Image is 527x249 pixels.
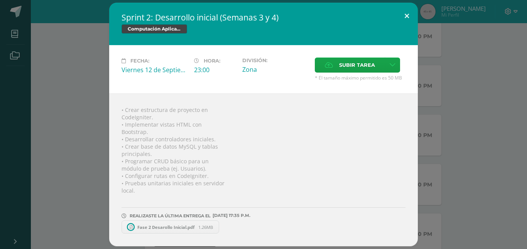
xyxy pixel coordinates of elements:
span: REALIZASTE LA ÚLTIMA ENTREGA EL [130,213,211,219]
span: Computación Aplicada [122,24,187,34]
span: Fase 2 Desarollo Inicial.pdf [133,224,198,230]
span: * El tamaño máximo permitido es 50 MB [315,75,405,81]
div: 23:00 [194,66,236,74]
span: Subir tarea [339,58,375,72]
a: Fase 2 Desarollo Inicial.pdf 1.26MB [122,220,219,234]
label: División: [242,58,309,63]
div: Zona [242,65,309,74]
span: Hora: [204,58,220,64]
h2: Sprint 2: Desarrollo inicial (Semanas 3 y 4) [122,12,405,23]
div: • Crear estructura de proyecto en CodeIgniter. • Implementar vistas HTML con Bootstrap. • Desarro... [109,93,418,246]
span: Fecha: [130,58,149,64]
button: Close (Esc) [396,3,418,29]
div: Viernes 12 de Septiembre [122,66,188,74]
span: [DATE] 17:35 P.M. [211,215,250,216]
span: 1.26MB [198,224,213,230]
